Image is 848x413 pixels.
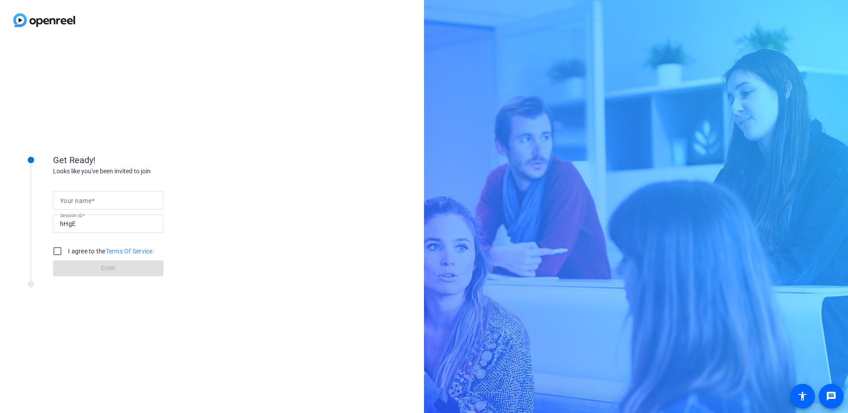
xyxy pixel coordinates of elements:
[826,391,837,402] mat-icon: message
[66,247,153,256] label: I agree to the
[60,213,83,218] mat-label: Session ID
[60,197,91,204] mat-label: Your name
[797,391,808,402] mat-icon: accessibility
[53,167,230,176] div: Looks like you've been invited to join
[106,248,153,255] a: Terms Of Service
[53,153,230,167] div: Get Ready!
